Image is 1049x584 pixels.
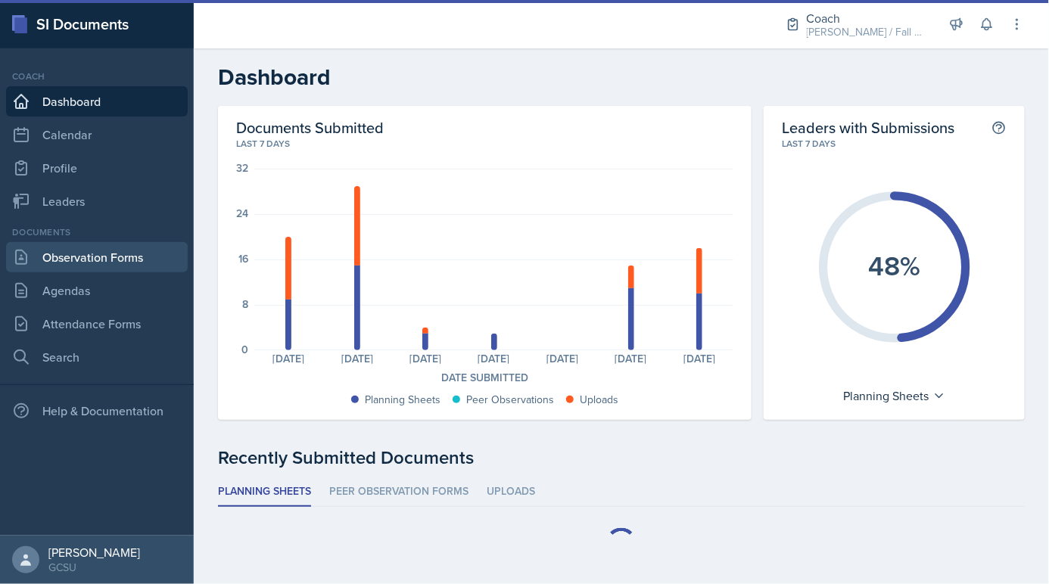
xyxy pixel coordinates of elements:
li: Uploads [487,477,535,507]
a: Profile [6,153,188,183]
div: [DATE] [254,353,322,364]
div: Last 7 days [782,137,1007,151]
a: Agendas [6,275,188,306]
div: Recently Submitted Documents [218,444,1025,471]
div: Uploads [580,392,618,408]
div: Last 7 days [236,137,733,151]
div: Coach [6,70,188,83]
div: [DATE] [391,353,459,364]
a: Calendar [6,120,188,150]
div: 8 [242,299,248,309]
a: Dashboard [6,86,188,116]
div: Peer Observations [466,392,554,408]
div: Planning Sheets [365,392,440,408]
div: [DATE] [459,353,528,364]
div: [DATE] [665,353,733,364]
div: Documents [6,225,188,239]
div: Help & Documentation [6,396,188,426]
div: 16 [238,253,248,264]
h2: Leaders with Submissions [782,118,954,137]
div: [DATE] [322,353,391,364]
div: Date Submitted [236,370,733,386]
h2: Documents Submitted [236,118,733,137]
a: Observation Forms [6,242,188,272]
div: [PERSON_NAME] [48,545,140,560]
div: 0 [241,344,248,355]
div: [PERSON_NAME] / Fall 2025 [807,24,928,40]
h2: Dashboard [218,64,1025,91]
div: Coach [807,9,928,27]
div: GCSU [48,560,140,575]
li: Peer Observation Forms [329,477,468,507]
li: Planning Sheets [218,477,311,507]
a: Leaders [6,186,188,216]
a: Search [6,342,188,372]
div: [DATE] [528,353,596,364]
text: 48% [868,246,920,285]
div: 24 [236,208,248,219]
a: Attendance Forms [6,309,188,339]
div: [DATE] [596,353,665,364]
div: 32 [236,163,248,173]
div: Planning Sheets [836,384,953,408]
